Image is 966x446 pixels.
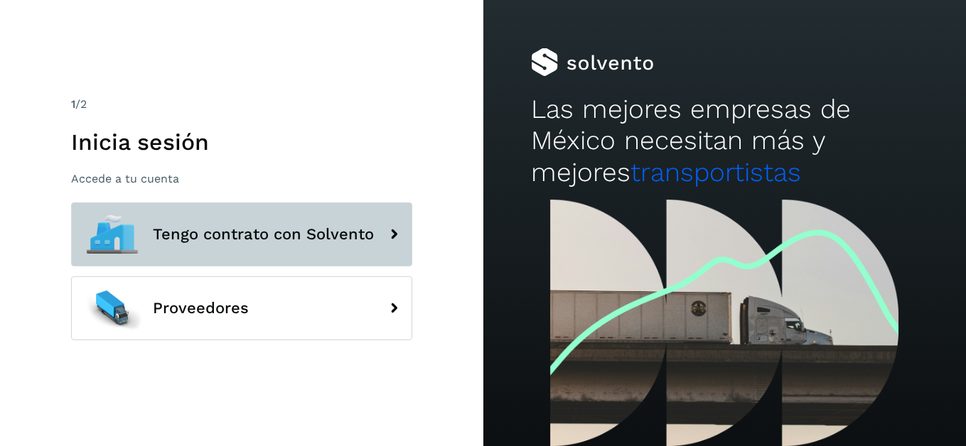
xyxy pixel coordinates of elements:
span: transportistas [630,157,801,187]
span: Tengo contrato con Solvento [153,226,374,243]
span: 1 [71,97,75,111]
span: Proveedores [153,300,249,317]
h2: Las mejores empresas de México necesitan más y mejores [531,94,918,188]
p: Accede a tu cuenta [71,172,412,185]
button: Proveedores [71,276,412,340]
button: Tengo contrato con Solvento [71,202,412,266]
h1: Inicia sesión [71,129,412,156]
div: /2 [71,96,412,113]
